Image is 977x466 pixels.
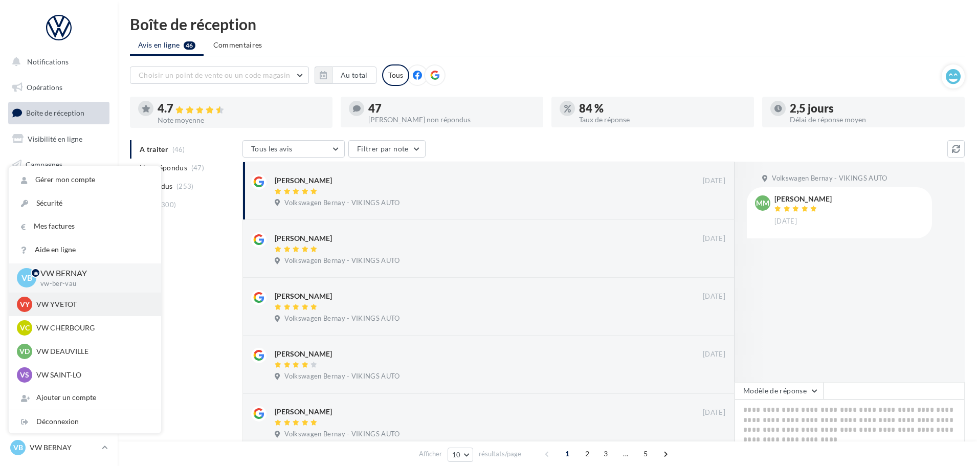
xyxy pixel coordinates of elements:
[479,449,521,459] span: résultats/page
[6,230,112,252] a: Calendrier
[9,238,161,261] a: Aide en ligne
[30,442,98,453] p: VW BERNAY
[703,292,725,301] span: [DATE]
[6,128,112,150] a: Visibilité en ligne
[26,108,84,117] span: Boîte de réception
[242,140,345,158] button: Tous les avis
[368,116,535,123] div: [PERSON_NAME] non répondus
[6,102,112,124] a: Boîte de réception
[20,323,30,333] span: VC
[368,103,535,114] div: 47
[36,323,149,333] p: VW CHERBOURG
[21,272,32,284] span: VB
[9,410,161,433] div: Déconnexion
[284,256,399,265] span: Volkswagen Bernay - VIKINGS AUTO
[315,66,376,84] button: Au total
[191,164,204,172] span: (47)
[597,446,614,462] span: 3
[617,446,634,462] span: ...
[28,135,82,143] span: Visibilité en ligne
[275,291,332,301] div: [PERSON_NAME]
[6,255,112,285] a: PLV et print personnalisable
[139,71,290,79] span: Choisir un point de vente ou un code magasin
[284,430,399,439] span: Volkswagen Bernay - VIKINGS AUTO
[40,279,145,289] p: vw-ber-vau
[6,290,112,320] a: Campagnes DataOnDemand
[348,140,426,158] button: Filtrer par note
[284,372,399,381] span: Volkswagen Bernay - VIKINGS AUTO
[213,40,262,49] span: Commentaires
[6,154,112,175] a: Campagnes
[703,350,725,359] span: [DATE]
[20,299,30,309] span: VY
[9,168,161,191] a: Gérer mon compte
[13,442,23,453] span: VB
[703,176,725,186] span: [DATE]
[275,233,332,243] div: [PERSON_NAME]
[790,116,957,123] div: Délai de réponse moyen
[275,175,332,186] div: [PERSON_NAME]
[176,182,194,190] span: (253)
[284,198,399,208] span: Volkswagen Bernay - VIKINGS AUTO
[579,103,746,114] div: 84 %
[9,215,161,238] a: Mes factures
[251,144,293,153] span: Tous les avis
[774,217,797,226] span: [DATE]
[40,268,145,279] p: VW BERNAY
[275,407,332,417] div: [PERSON_NAME]
[284,314,399,323] span: Volkswagen Bernay - VIKINGS AUTO
[8,438,109,457] a: VB VW BERNAY
[790,103,957,114] div: 2,5 jours
[158,117,324,124] div: Note moyenne
[36,346,149,357] p: VW DEAUVILLE
[703,408,725,417] span: [DATE]
[140,163,187,173] span: Non répondus
[158,103,324,115] div: 4.7
[382,64,409,86] div: Tous
[448,448,474,462] button: 10
[19,346,30,357] span: VD
[579,446,595,462] span: 2
[36,299,149,309] p: VW YVETOT
[9,386,161,409] div: Ajouter un compte
[559,446,575,462] span: 1
[452,451,461,459] span: 10
[6,51,107,73] button: Notifications
[6,205,112,226] a: Médiathèque
[774,195,832,203] div: [PERSON_NAME]
[6,179,112,201] a: Contacts
[20,370,29,380] span: VS
[332,66,376,84] button: Au total
[703,234,725,243] span: [DATE]
[27,57,69,66] span: Notifications
[637,446,654,462] span: 5
[159,201,176,209] span: (300)
[772,174,887,183] span: Volkswagen Bernay - VIKINGS AUTO
[26,160,62,168] span: Campagnes
[130,66,309,84] button: Choisir un point de vente ou un code magasin
[275,349,332,359] div: [PERSON_NAME]
[130,16,965,32] div: Boîte de réception
[579,116,746,123] div: Taux de réponse
[9,192,161,215] a: Sécurité
[6,77,112,98] a: Opérations
[419,449,442,459] span: Afficher
[36,370,149,380] p: VW SAINT-LO
[27,83,62,92] span: Opérations
[735,382,824,400] button: Modèle de réponse
[756,198,769,208] span: MM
